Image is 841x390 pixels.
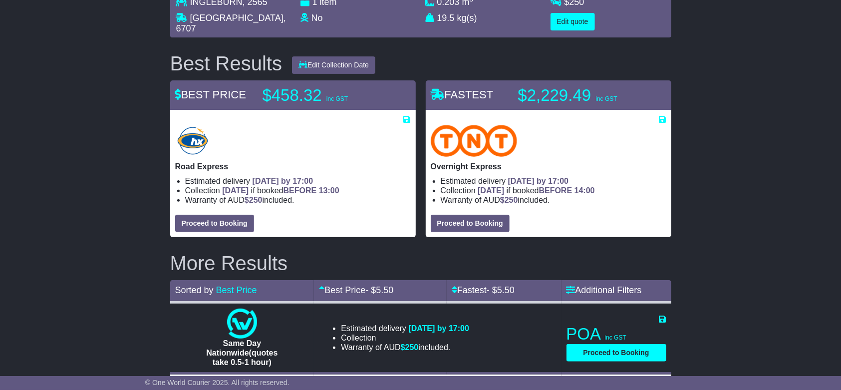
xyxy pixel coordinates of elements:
[222,186,339,195] span: if booked
[227,309,257,339] img: One World Courier: Same Day Nationwide(quotes take 0.5-1 hour)
[175,125,211,157] img: Hunter Express: Road Express
[341,333,469,343] li: Collection
[505,196,518,204] span: 250
[566,344,666,362] button: Proceed to Booking
[176,13,286,34] span: , 6707
[216,285,257,295] a: Best Price
[431,162,666,171] p: Overnight Express
[605,334,626,341] span: inc GST
[452,285,515,295] a: Fastest- $5.50
[190,13,283,23] span: [GEOGRAPHIC_DATA]
[249,196,263,204] span: 250
[401,343,419,352] span: $
[431,125,518,157] img: TNT Domestic: Overnight Express
[431,215,510,232] button: Proceed to Booking
[437,13,455,23] span: 19.5
[206,339,278,367] span: Same Day Nationwide(quotes take 0.5-1 hour)
[595,95,617,102] span: inc GST
[319,186,339,195] span: 13:00
[441,195,666,205] li: Warranty of AUD included.
[566,324,666,344] p: POA
[365,285,393,295] span: - $
[175,162,411,171] p: Road Express
[165,52,287,74] div: Best Results
[405,343,419,352] span: 250
[222,186,249,195] span: [DATE]
[175,215,254,232] button: Proceed to Booking
[478,186,594,195] span: if booked
[376,285,393,295] span: 5.50
[170,252,671,274] h2: More Results
[408,324,469,333] span: [DATE] by 17:00
[508,177,569,185] span: [DATE] by 17:00
[253,177,313,185] span: [DATE] by 17:00
[497,285,515,295] span: 5.50
[292,56,375,74] button: Edit Collection Date
[319,285,393,295] a: Best Price- $5.50
[175,285,214,295] span: Sorted by
[487,285,515,295] span: - $
[478,186,504,195] span: [DATE]
[574,186,595,195] span: 14:00
[518,85,643,105] p: $2,229.49
[341,343,469,352] li: Warranty of AUD included.
[551,13,595,30] button: Edit quote
[326,95,348,102] span: inc GST
[539,186,572,195] span: BEFORE
[500,196,518,204] span: $
[185,195,411,205] li: Warranty of AUD included.
[185,186,411,195] li: Collection
[185,176,411,186] li: Estimated delivery
[431,88,494,101] span: FASTEST
[311,13,323,23] span: No
[145,379,289,387] span: © One World Courier 2025. All rights reserved.
[341,324,469,333] li: Estimated delivery
[457,13,477,23] span: kg(s)
[283,186,317,195] span: BEFORE
[566,285,642,295] a: Additional Filters
[441,186,666,195] li: Collection
[441,176,666,186] li: Estimated delivery
[245,196,263,204] span: $
[263,85,387,105] p: $458.32
[175,88,246,101] span: BEST PRICE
